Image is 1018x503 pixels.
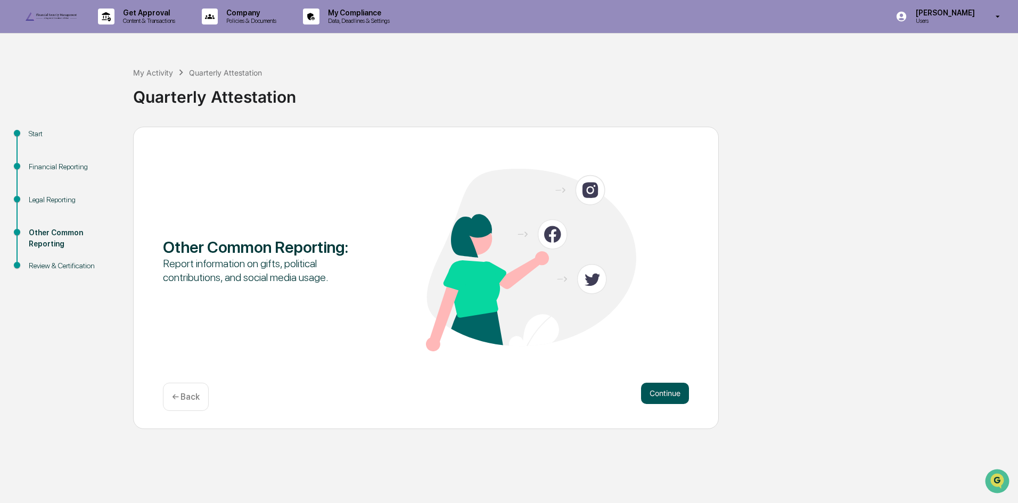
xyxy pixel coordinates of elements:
p: Company [218,9,282,17]
a: 🗄️Attestations [73,130,136,149]
a: Powered byPylon [75,180,129,188]
span: Pylon [106,180,129,188]
span: Data Lookup [21,154,67,165]
div: Quarterly Attestation [133,79,1013,106]
p: ← Back [172,392,200,402]
img: 1746055101610-c473b297-6a78-478c-a979-82029cc54cd1 [11,81,30,101]
p: How can we help? [11,22,194,39]
p: [PERSON_NAME] [907,9,980,17]
div: Start [29,128,116,139]
p: Users [907,17,980,24]
div: Start new chat [36,81,175,92]
p: Content & Transactions [114,17,180,24]
a: 🖐️Preclearance [6,130,73,149]
div: Financial Reporting [29,161,116,172]
div: Other Common Reporting [29,227,116,250]
span: Attestations [88,134,132,145]
div: 🖐️ [11,135,19,144]
p: Policies & Documents [218,17,282,24]
a: 🔎Data Lookup [6,150,71,169]
button: Start new chat [181,85,194,97]
div: We're available if you need us! [36,92,135,101]
iframe: Open customer support [984,468,1013,497]
img: logo [26,12,77,21]
button: Continue [641,383,689,404]
div: 🔎 [11,155,19,164]
span: Preclearance [21,134,69,145]
div: My Activity [133,68,173,77]
img: Other Common Reporting [426,169,636,351]
p: Get Approval [114,9,180,17]
div: Other Common Reporting : [163,237,373,257]
p: Data, Deadlines & Settings [319,17,395,24]
div: Review & Certification [29,260,116,271]
div: Report information on gifts, political contributions, and social media usage. [163,257,373,284]
div: 🗄️ [77,135,86,144]
p: My Compliance [319,9,395,17]
div: Quarterly Attestation [189,68,262,77]
div: Legal Reporting [29,194,116,205]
